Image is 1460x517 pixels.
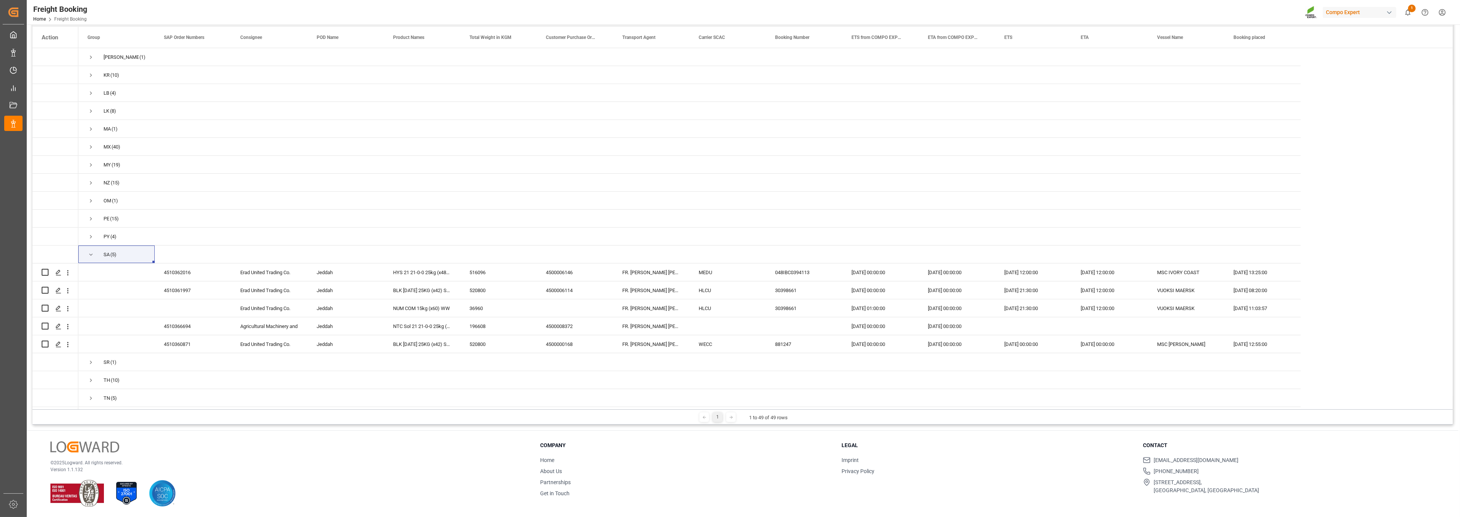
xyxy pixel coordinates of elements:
[139,48,146,66] span: (1)
[240,35,262,40] span: Consignee
[622,35,656,40] span: Transport Agent
[104,372,110,389] div: TH
[32,138,78,156] div: Press SPACE to select this row.
[50,480,104,507] img: ISO 9001 & ISO 14001 Certification
[111,174,120,192] span: (15)
[766,281,842,299] div: 30398661
[78,353,1301,371] div: Press SPACE to select this row.
[33,16,46,22] a: Home
[231,317,308,335] div: Agricultural Machinery and
[613,263,690,281] div: FR. [PERSON_NAME] [PERSON_NAME] Gmbh & Co. KG
[33,3,87,15] div: Freight Booking
[32,335,78,353] div: Press SPACE to select this row.
[1072,299,1148,317] div: [DATE] 12:00:00
[104,156,111,174] div: MY
[78,102,1301,120] div: Press SPACE to select this row.
[104,228,110,246] div: PY
[231,299,308,317] div: Erad United Trading Co.
[164,35,204,40] span: SAP Order Numbers
[393,35,424,40] span: Product Names
[317,35,338,40] span: POD Name
[540,479,571,485] a: Partnerships
[1148,281,1224,299] div: VUOKSI MAERSK
[104,210,109,228] div: PE
[537,263,613,281] div: 4500006146
[78,246,1301,263] div: Press SPACE to select this row.
[78,263,1301,281] div: Press SPACE to select this row.
[1399,4,1416,21] button: show 1 new notifications
[78,210,1301,228] div: Press SPACE to select this row.
[32,299,78,317] div: Press SPACE to select this row.
[460,263,537,281] div: 516096
[50,459,521,466] p: © 2025 Logward. All rights reserved.
[32,317,78,335] div: Press SPACE to select this row.
[546,35,597,40] span: Customer Purchase Order Numbers
[32,246,78,263] div: Press SPACE to select this row.
[32,84,78,102] div: Press SPACE to select this row.
[50,441,119,452] img: Logward Logo
[111,389,117,407] span: (5)
[1148,263,1224,281] div: MSC IVORY COAST
[112,120,118,138] span: (1)
[78,335,1301,353] div: Press SPACE to select this row.
[460,281,537,299] div: 520800
[384,263,460,281] div: HYS 21 21-0-0 25kg (x48) SA
[104,389,110,407] div: TN
[78,48,1301,66] div: Press SPACE to select this row.
[32,120,78,138] div: Press SPACE to select this row.
[78,174,1301,192] div: Press SPACE to select this row.
[1224,263,1301,281] div: [DATE] 13:25:00
[231,263,308,281] div: Erad United Trading Co.
[104,48,139,66] div: [PERSON_NAME]
[919,335,995,353] div: [DATE] 00:00:00
[1154,478,1259,494] span: [STREET_ADDRESS], [GEOGRAPHIC_DATA], [GEOGRAPHIC_DATA]
[540,490,570,496] a: Get in Touch
[766,263,842,281] div: 048IBC0394113
[104,354,110,371] div: SR
[78,84,1301,102] div: Press SPACE to select this row.
[110,354,117,371] span: (1)
[113,480,140,507] img: ISO 27001 Certification
[110,228,117,246] span: (4)
[32,156,78,174] div: Press SPACE to select this row.
[110,66,119,84] span: (10)
[842,457,859,463] a: Imprint
[469,35,511,40] span: Total Weight in KGM
[155,335,231,353] div: 4510360871
[842,317,919,335] div: [DATE] 00:00:00
[78,299,1301,317] div: Press SPACE to select this row.
[104,66,110,84] div: KR
[78,389,1301,407] div: Press SPACE to select this row.
[308,281,384,299] div: Jeddah
[78,317,1301,335] div: Press SPACE to select this row.
[1154,467,1199,475] span: [PHONE_NUMBER]
[1233,35,1265,40] span: Booking placed
[87,35,100,40] span: Group
[32,192,78,210] div: Press SPACE to select this row.
[32,228,78,246] div: Press SPACE to select this row.
[1157,35,1183,40] span: Vessel Name
[1323,7,1396,18] div: Compo Expert
[104,246,110,263] div: SA
[540,457,554,463] a: Home
[842,281,919,299] div: [DATE] 00:00:00
[104,192,111,210] div: OM
[613,335,690,353] div: FR. [PERSON_NAME] [PERSON_NAME] (GMBH & CO.) KG
[32,174,78,192] div: Press SPACE to select this row.
[995,263,1072,281] div: [DATE] 12:00:00
[308,299,384,317] div: Jeddah
[50,466,521,473] p: Version 1.1.132
[78,281,1301,299] div: Press SPACE to select this row.
[231,335,308,353] div: Erad United Trading Co.
[613,317,690,335] div: FR. [PERSON_NAME] [PERSON_NAME] Gmbh & Co. KG
[1081,35,1089,40] span: ETA
[1154,456,1238,464] span: [EMAIL_ADDRESS][DOMAIN_NAME]
[231,281,308,299] div: Erad United Trading Co.
[540,468,562,474] a: About Us
[537,335,613,353] div: 4500000168
[1305,6,1318,19] img: Screenshot%202023-09-29%20at%2010.02.21.png_1712312052.png
[995,299,1072,317] div: [DATE] 21:30:00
